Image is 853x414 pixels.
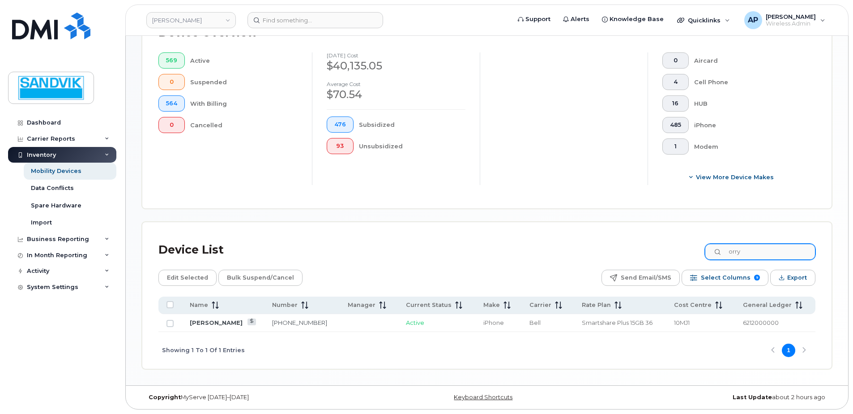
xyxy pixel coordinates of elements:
a: [PHONE_NUMBER] [272,319,327,326]
span: 16 [670,100,681,107]
div: Active [190,52,298,69]
input: Find something... [247,12,383,28]
div: Cell Phone [694,74,802,90]
span: Bell [529,319,541,326]
div: Aircard [694,52,802,69]
div: $40,135.05 [327,58,465,73]
span: 485 [670,121,681,129]
h4: Average cost [327,81,465,87]
a: Keyboard Shortcuts [454,394,512,401]
a: Knowledge Base [596,10,670,28]
span: General Ledger [743,301,792,309]
span: Cost Centre [674,301,712,309]
span: Rate Plan [582,301,611,309]
button: 485 [662,117,689,133]
strong: Copyright [149,394,181,401]
span: Send Email/SMS [621,271,671,285]
button: View More Device Makes [662,169,801,185]
span: View More Device Makes [696,173,774,181]
button: 16 [662,95,689,112]
span: 4 [670,78,681,86]
span: 569 [166,57,177,64]
span: Number [272,301,298,309]
span: 1 [670,143,681,150]
span: Carrier [529,301,551,309]
div: $70.54 [327,87,465,102]
span: Name [190,301,208,309]
button: 569 [158,52,185,69]
span: AP [748,15,758,26]
input: Search Device List ... [705,244,815,260]
span: 6212000000 [743,319,779,326]
a: Support [512,10,557,28]
span: 9 [754,275,760,280]
a: Alerts [557,10,596,28]
a: [PERSON_NAME] [190,319,243,326]
button: 0 [158,117,185,133]
span: Showing 1 To 1 Of 1 Entries [162,344,245,357]
span: 0 [166,78,177,86]
div: Annette Panzani [738,11,832,29]
h4: [DATE] cost [327,52,465,58]
span: Knowledge Base [610,15,664,24]
span: iPhone [483,319,504,326]
span: Smartshare Plus 15GB 36 [582,319,653,326]
div: Suspended [190,74,298,90]
span: Wireless Admin [766,20,816,27]
span: 476 [334,121,346,128]
button: 0 [158,74,185,90]
button: Edit Selected [158,270,217,286]
div: Quicklinks [671,11,736,29]
div: With Billing [190,95,298,112]
span: Edit Selected [167,271,208,285]
div: MyServe [DATE]–[DATE] [142,394,372,401]
a: View Last Bill [247,319,256,325]
button: 0 [662,52,689,69]
span: Active [406,319,424,326]
div: Modem [694,138,802,155]
span: 564 [166,100,177,107]
button: 4 [662,74,689,90]
strong: Last Update [733,394,772,401]
span: Manager [348,301,375,309]
span: 93 [334,142,346,150]
span: Export [787,271,807,285]
div: iPhone [694,117,802,133]
div: Device List [158,238,224,262]
button: 1 [662,138,689,155]
span: Alerts [571,15,589,24]
span: Support [525,15,550,24]
span: 0 [166,121,177,129]
button: Page 1 [782,344,795,357]
div: about 2 hours ago [602,394,832,401]
button: Select Columns 9 [682,270,768,286]
div: HUB [694,95,802,112]
span: 0 [670,57,681,64]
span: [PERSON_NAME] [766,13,816,20]
button: 564 [158,95,185,112]
div: Unsubsidized [359,138,466,154]
span: Quicklinks [688,17,721,24]
button: 476 [327,116,354,133]
button: Bulk Suspend/Cancel [218,270,303,286]
span: 10MJ1 [674,319,690,326]
button: Send Email/SMS [601,270,680,286]
span: Current Status [406,301,452,309]
span: Make [483,301,500,309]
button: 93 [327,138,354,154]
span: Select Columns [701,271,751,285]
span: Bulk Suspend/Cancel [227,271,294,285]
button: Export [770,270,815,286]
div: Subsidized [359,116,466,133]
a: Sandvik Tamrock [146,12,236,28]
div: Cancelled [190,117,298,133]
